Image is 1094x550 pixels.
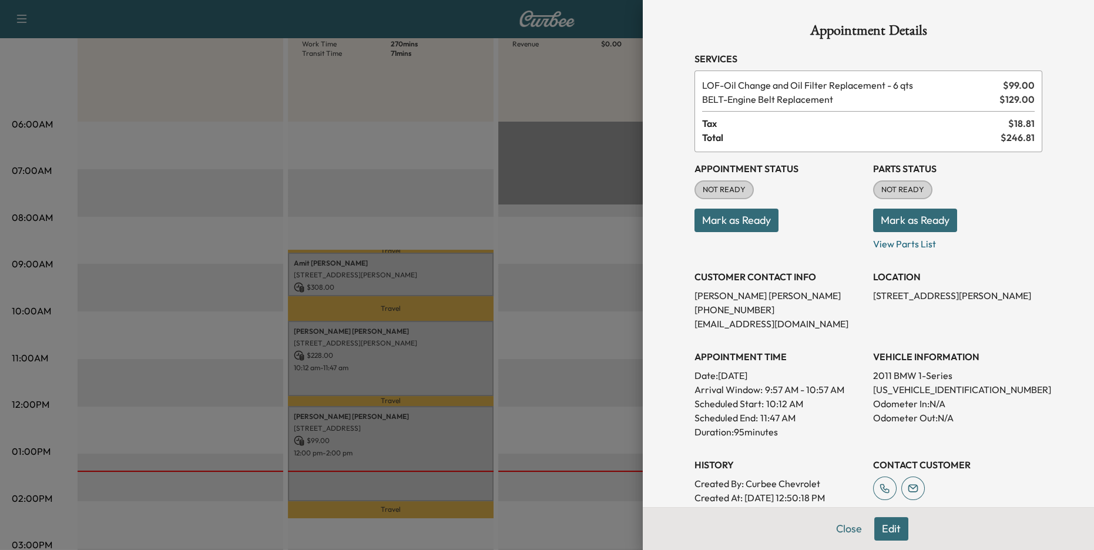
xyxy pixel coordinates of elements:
[696,184,753,196] span: NOT READY
[694,411,758,425] p: Scheduled End:
[694,397,764,411] p: Scheduled Start:
[873,289,1042,303] p: [STREET_ADDRESS][PERSON_NAME]
[873,383,1042,397] p: [US_VEHICLE_IDENTIFICATION_NUMBER]
[694,458,864,472] h3: History
[694,425,864,439] p: Duration: 95 minutes
[873,350,1042,364] h3: VEHICLE INFORMATION
[873,397,1042,411] p: Odometer In: N/A
[694,505,864,519] p: Modified By : Curbee Chevrolet
[760,411,796,425] p: 11:47 AM
[873,232,1042,251] p: View Parts List
[1001,130,1035,145] span: $ 246.81
[694,317,864,331] p: [EMAIL_ADDRESS][DOMAIN_NAME]
[702,130,1001,145] span: Total
[765,383,844,397] span: 9:57 AM - 10:57 AM
[874,517,908,541] button: Edit
[873,162,1042,176] h3: Parts Status
[694,303,864,317] p: [PHONE_NUMBER]
[694,162,864,176] h3: Appointment Status
[828,517,870,541] button: Close
[873,368,1042,383] p: 2011 BMW 1-Series
[873,209,957,232] button: Mark as Ready
[874,184,931,196] span: NOT READY
[694,209,778,232] button: Mark as Ready
[1008,116,1035,130] span: $ 18.81
[873,411,1042,425] p: Odometer Out: N/A
[766,397,803,411] p: 10:12 AM
[694,24,1042,42] h1: Appointment Details
[873,458,1042,472] h3: CONTACT CUSTOMER
[694,477,864,491] p: Created By : Curbee Chevrolet
[702,78,998,92] span: Oil Change and Oil Filter Replacement - 6 qts
[1003,78,1035,92] span: $ 99.00
[694,383,864,397] p: Arrival Window:
[694,491,864,505] p: Created At : [DATE] 12:50:18 PM
[999,92,1035,106] span: $ 129.00
[702,116,1008,130] span: Tax
[694,350,864,364] h3: APPOINTMENT TIME
[694,52,1042,66] h3: Services
[694,368,864,383] p: Date: [DATE]
[694,289,864,303] p: [PERSON_NAME] [PERSON_NAME]
[702,92,995,106] span: Engine Belt Replacement
[873,270,1042,284] h3: LOCATION
[694,270,864,284] h3: CUSTOMER CONTACT INFO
